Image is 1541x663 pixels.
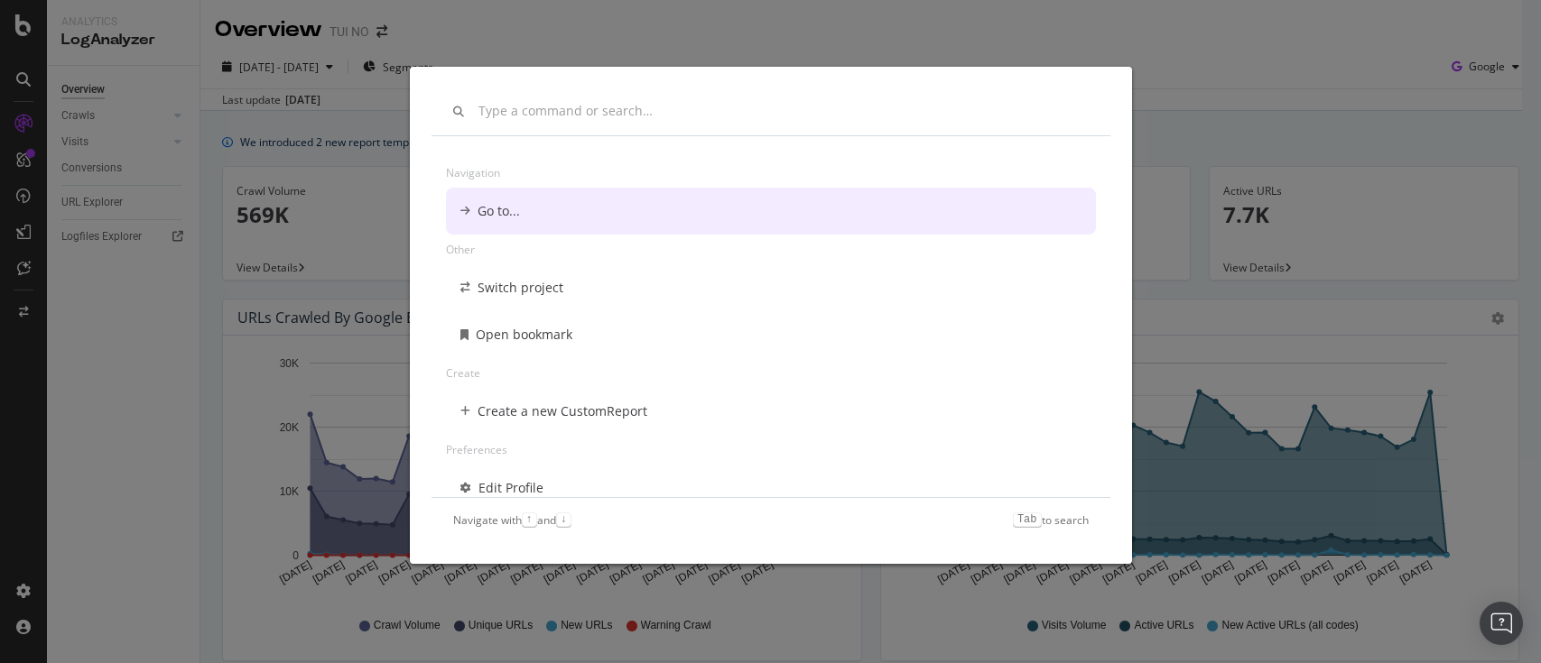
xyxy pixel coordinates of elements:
div: Switch project [478,279,563,297]
input: Type a command or search… [478,104,1089,119]
div: Edit Profile [478,479,543,497]
div: Go to... [478,202,520,220]
div: Create [446,358,1096,388]
div: Preferences [446,435,1096,465]
kbd: ↓ [556,512,571,527]
div: to search [1013,512,1089,528]
div: Open bookmark [476,326,572,344]
div: Other [446,235,1096,264]
div: Navigate with and [453,512,571,528]
div: Create a new CustomReport [478,402,647,420]
kbd: ↑ [522,512,537,527]
kbd: Tab [1013,512,1042,527]
div: modal [410,67,1132,564]
div: Open Intercom Messenger [1480,602,1523,645]
div: Navigation [446,158,1096,188]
